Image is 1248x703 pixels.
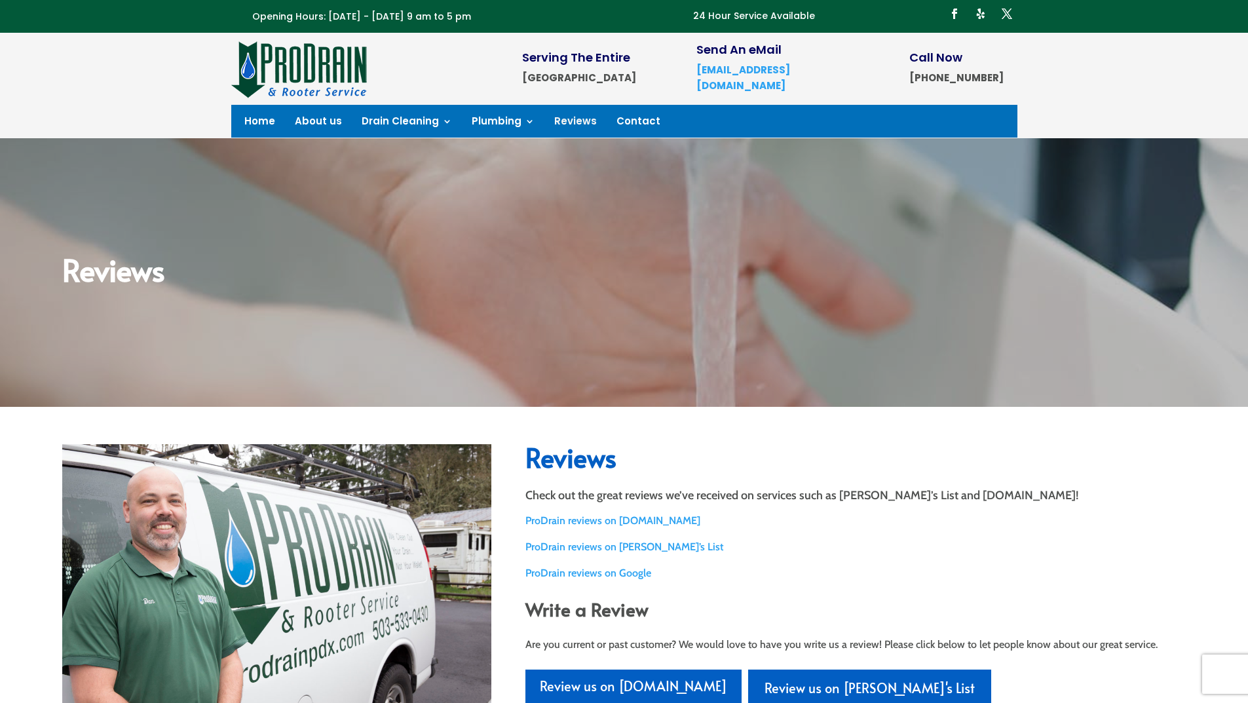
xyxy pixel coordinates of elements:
[909,49,962,66] span: Call Now
[472,117,535,131] a: Plumbing
[996,3,1017,24] a: Follow on X
[909,71,1004,85] strong: [PHONE_NUMBER]
[525,487,1186,503] p: Check out the great reviews we’ve received on services such as [PERSON_NAME]’s List and [DOMAIN_N...
[525,541,723,553] a: ProDrain reviews on [PERSON_NAME]’s List
[944,3,965,24] a: Follow on Facebook
[62,254,1186,291] h2: Reviews
[525,598,1186,627] h2: Write a Review
[252,10,471,23] span: Opening Hours: [DATE] - [DATE] 9 am to 5 pm
[295,117,342,131] a: About us
[231,39,368,98] img: site-logo-100h
[616,117,660,131] a: Contact
[554,117,597,131] a: Reviews
[525,567,651,579] a: ProDrain reviews on Google
[525,514,700,527] a: ProDrain reviews on [DOMAIN_NAME]
[696,63,790,92] a: [EMAIL_ADDRESS][DOMAIN_NAME]
[244,117,275,131] a: Home
[525,637,1186,653] p: Are you current or past customer? We would love to have you write us a review! Please click below...
[693,9,815,24] p: 24 Hour Service Available
[525,444,1186,477] h2: Reviews
[970,3,991,24] a: Follow on Yelp
[522,71,636,85] strong: [GEOGRAPHIC_DATA]
[696,41,782,58] span: Send An eMail
[362,117,452,131] a: Drain Cleaning
[522,49,630,66] span: Serving The Entire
